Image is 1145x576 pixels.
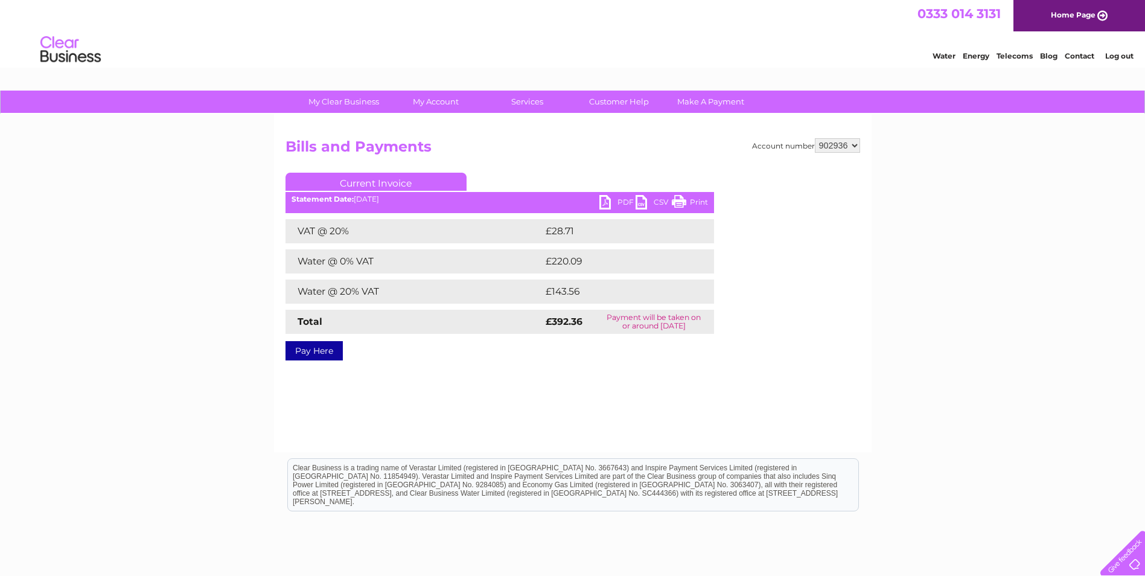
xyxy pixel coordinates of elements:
[543,249,693,274] td: £220.09
[569,91,669,113] a: Customer Help
[546,316,582,327] strong: £392.36
[543,219,689,243] td: £28.71
[386,91,485,113] a: My Account
[636,195,672,213] a: CSV
[285,173,467,191] a: Current Invoice
[933,51,955,60] a: Water
[594,310,714,334] td: Payment will be taken on or around [DATE]
[292,194,354,203] b: Statement Date:
[285,249,543,274] td: Water @ 0% VAT
[917,6,1001,21] a: 0333 014 3131
[672,195,708,213] a: Print
[752,138,860,153] div: Account number
[543,280,692,304] td: £143.56
[285,280,543,304] td: Water @ 20% VAT
[997,51,1033,60] a: Telecoms
[288,7,858,59] div: Clear Business is a trading name of Verastar Limited (registered in [GEOGRAPHIC_DATA] No. 3667643...
[963,51,989,60] a: Energy
[285,341,343,360] a: Pay Here
[294,91,394,113] a: My Clear Business
[285,138,860,161] h2: Bills and Payments
[285,195,714,203] div: [DATE]
[477,91,577,113] a: Services
[661,91,761,113] a: Make A Payment
[599,195,636,213] a: PDF
[1105,51,1134,60] a: Log out
[1065,51,1094,60] a: Contact
[1040,51,1057,60] a: Blog
[285,219,543,243] td: VAT @ 20%
[298,316,322,327] strong: Total
[40,31,101,68] img: logo.png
